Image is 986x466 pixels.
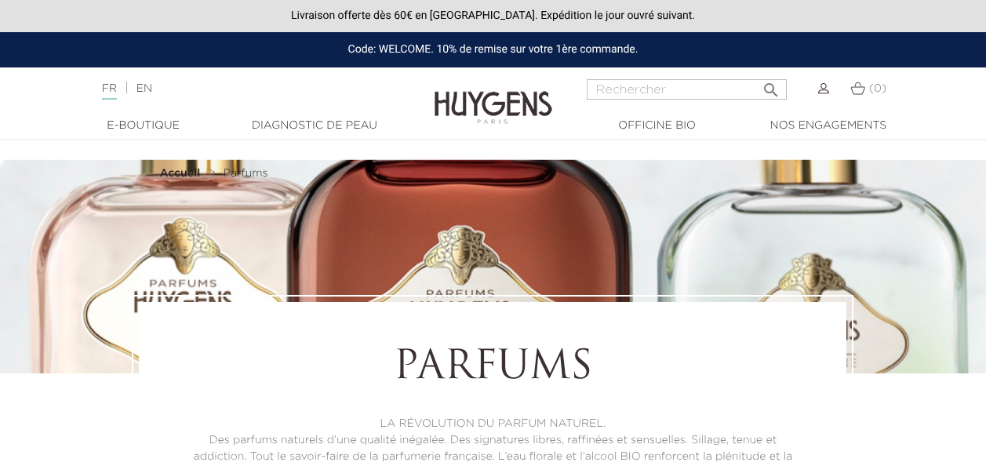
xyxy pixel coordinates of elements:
[224,168,268,179] span: Parfums
[579,118,736,134] a: Officine Bio
[94,79,399,98] div: |
[762,76,780,95] i: 
[224,167,268,180] a: Parfums
[182,416,803,432] p: LA RÉVOLUTION DU PARFUM NATUREL.
[750,118,907,134] a: Nos engagements
[136,83,152,94] a: EN
[757,75,785,96] button: 
[160,167,204,180] a: Accueil
[435,66,552,126] img: Huygens
[587,79,787,100] input: Rechercher
[236,118,393,134] a: Diagnostic de peau
[160,168,201,179] strong: Accueil
[102,83,117,100] a: FR
[65,118,222,134] a: E-Boutique
[182,345,803,392] h1: Parfums
[869,83,886,94] span: (0)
